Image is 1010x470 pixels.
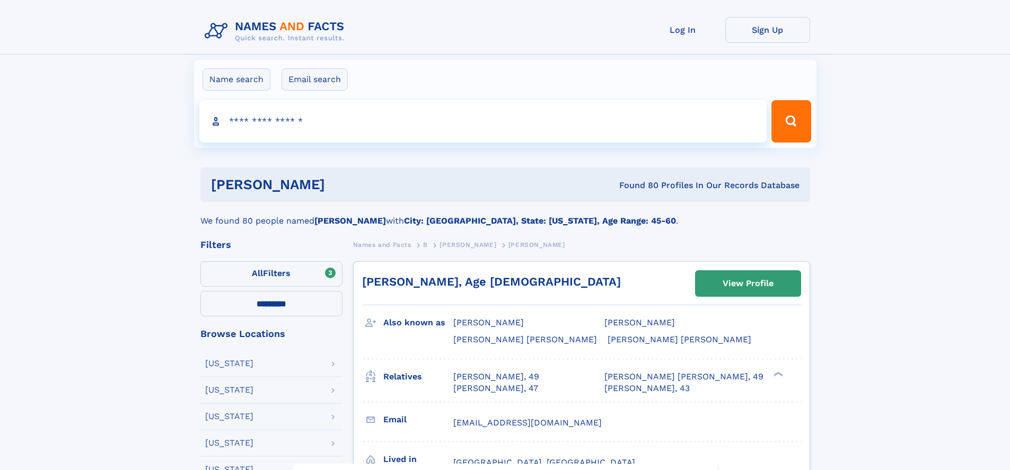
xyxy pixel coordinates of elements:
div: [US_STATE] [205,412,253,421]
label: Name search [203,68,270,91]
a: [PERSON_NAME], Age [DEMOGRAPHIC_DATA] [362,275,621,288]
a: View Profile [696,271,801,296]
label: Filters [200,261,342,287]
span: [PERSON_NAME] [453,317,524,327]
span: [PERSON_NAME] [PERSON_NAME] [608,334,751,344]
span: All [252,268,263,278]
span: [GEOGRAPHIC_DATA], [GEOGRAPHIC_DATA] [453,457,635,467]
div: Browse Locations [200,329,342,339]
a: [PERSON_NAME], 47 [453,383,538,394]
span: B [423,241,428,249]
button: Search Button [771,100,811,143]
input: search input [199,100,767,143]
a: Log In [640,17,725,43]
h3: Lived in [383,450,453,468]
h3: Relatives [383,368,453,386]
a: Names and Facts [353,238,411,251]
span: [EMAIL_ADDRESS][DOMAIN_NAME] [453,418,602,428]
div: [US_STATE] [205,359,253,368]
div: Found 80 Profiles In Our Records Database [472,180,800,191]
span: [PERSON_NAME] [508,241,565,249]
b: City: [GEOGRAPHIC_DATA], State: [US_STATE], Age Range: 45-60 [404,216,676,226]
h3: Email [383,411,453,429]
a: Sign Up [725,17,810,43]
h3: Also known as [383,314,453,332]
div: ❯ [771,370,784,377]
div: View Profile [723,271,774,296]
img: Logo Names and Facts [200,17,353,46]
label: Email search [282,68,348,91]
div: Filters [200,240,342,250]
span: [PERSON_NAME] [604,317,675,327]
h1: [PERSON_NAME] [211,178,472,191]
div: [US_STATE] [205,386,253,394]
a: [PERSON_NAME] [440,238,496,251]
div: [US_STATE] [205,439,253,447]
a: [PERSON_NAME] [PERSON_NAME], 49 [604,371,763,383]
span: [PERSON_NAME] [440,241,496,249]
a: B [423,238,428,251]
b: [PERSON_NAME] [314,216,386,226]
span: [PERSON_NAME] [PERSON_NAME] [453,334,597,344]
a: [PERSON_NAME], 43 [604,383,690,394]
div: We found 80 people named with . [200,202,810,227]
a: [PERSON_NAME], 49 [453,371,539,383]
